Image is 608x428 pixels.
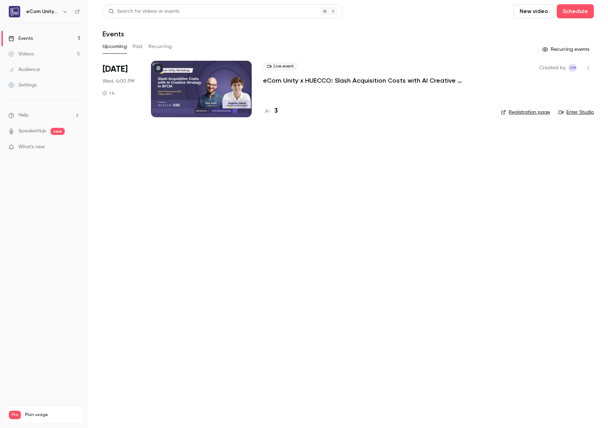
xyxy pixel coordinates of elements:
[559,109,594,116] a: Enter Studio
[263,62,298,71] span: Live event
[103,90,115,96] div: 1 h
[568,64,577,72] span: Celina Mau
[103,61,140,117] div: Nov 5 Wed, 4:00 PM (Europe/Berlin)
[103,41,127,52] button: Upcoming
[71,144,80,150] iframe: Noticeable Trigger
[103,78,134,85] span: Wed, 4:00 PM
[18,112,29,119] span: Help
[8,112,80,119] li: help-dropdown-opener
[26,8,59,15] h6: eCom Unity Workshops
[133,41,143,52] button: Past
[8,50,34,58] div: Videos
[8,82,37,89] div: Settings
[557,4,594,18] button: Schedule
[51,128,65,135] span: new
[18,127,46,135] a: SpeakerHub
[263,106,278,116] a: 3
[18,143,45,151] span: What's new
[539,64,566,72] span: Created by
[25,412,80,418] span: Plan usage
[103,30,124,38] h1: Events
[109,8,179,15] div: Search for videos or events
[8,66,40,73] div: Audience
[263,76,475,85] a: eCom Unity x HUECCO: Slash Acquisition Costs with AI Creative Strategy in BFCM
[569,64,576,72] span: CM
[274,106,278,116] h4: 3
[539,44,594,55] button: Recurring events
[148,41,172,52] button: Recurring
[514,4,554,18] button: New video
[8,35,33,42] div: Events
[9,411,21,419] span: Pro
[501,109,550,116] a: Registration page
[103,64,128,75] span: [DATE]
[9,6,20,17] img: eCom Unity Workshops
